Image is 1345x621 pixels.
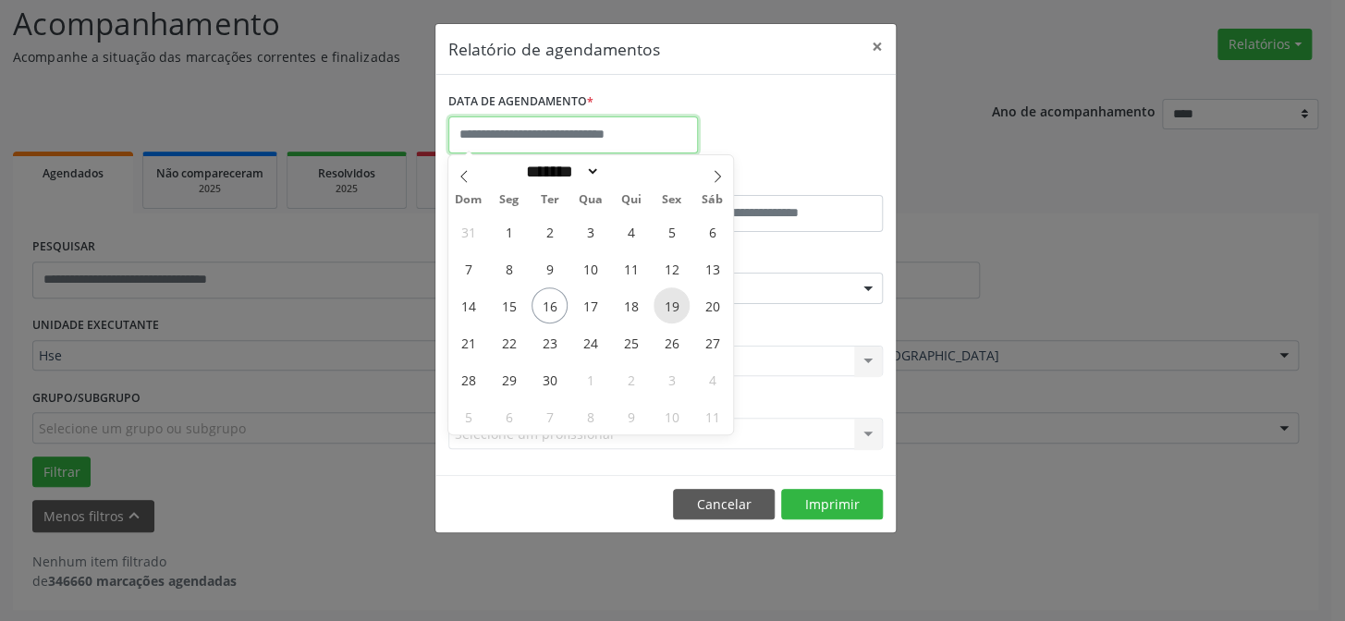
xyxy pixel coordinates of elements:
[572,324,608,360] span: Setembro 24, 2025
[532,398,568,434] span: Outubro 7, 2025
[491,287,527,323] span: Setembro 15, 2025
[572,398,608,434] span: Outubro 8, 2025
[530,194,570,206] span: Ter
[613,324,649,360] span: Setembro 25, 2025
[491,250,527,286] span: Setembro 8, 2025
[572,361,608,397] span: Outubro 1, 2025
[450,324,486,360] span: Setembro 21, 2025
[448,37,660,61] h5: Relatório de agendamentos
[491,213,527,250] span: Setembro 1, 2025
[654,250,690,286] span: Setembro 12, 2025
[572,213,608,250] span: Setembro 3, 2025
[448,194,489,206] span: Dom
[532,250,568,286] span: Setembro 9, 2025
[613,213,649,250] span: Setembro 4, 2025
[694,213,730,250] span: Setembro 6, 2025
[491,324,527,360] span: Setembro 22, 2025
[532,324,568,360] span: Setembro 23, 2025
[532,287,568,323] span: Setembro 16, 2025
[572,250,608,286] span: Setembro 10, 2025
[692,194,733,206] span: Sáb
[694,324,730,360] span: Setembro 27, 2025
[694,361,730,397] span: Outubro 4, 2025
[489,194,530,206] span: Seg
[613,361,649,397] span: Outubro 2, 2025
[673,489,775,520] button: Cancelar
[450,213,486,250] span: Agosto 31, 2025
[448,88,593,116] label: DATA DE AGENDAMENTO
[694,287,730,323] span: Setembro 20, 2025
[450,398,486,434] span: Outubro 5, 2025
[694,250,730,286] span: Setembro 13, 2025
[450,361,486,397] span: Setembro 28, 2025
[450,287,486,323] span: Setembro 14, 2025
[654,213,690,250] span: Setembro 5, 2025
[654,398,690,434] span: Outubro 10, 2025
[694,398,730,434] span: Outubro 11, 2025
[613,398,649,434] span: Outubro 9, 2025
[532,361,568,397] span: Setembro 30, 2025
[570,194,611,206] span: Qua
[781,489,883,520] button: Imprimir
[450,250,486,286] span: Setembro 7, 2025
[572,287,608,323] span: Setembro 17, 2025
[491,361,527,397] span: Setembro 29, 2025
[613,287,649,323] span: Setembro 18, 2025
[611,194,652,206] span: Qui
[859,24,896,69] button: Close
[600,162,661,181] input: Year
[654,361,690,397] span: Outubro 3, 2025
[652,194,692,206] span: Sex
[532,213,568,250] span: Setembro 2, 2025
[613,250,649,286] span: Setembro 11, 2025
[654,324,690,360] span: Setembro 26, 2025
[491,398,527,434] span: Outubro 6, 2025
[654,287,690,323] span: Setembro 19, 2025
[520,162,601,181] select: Month
[670,166,883,195] label: ATÉ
